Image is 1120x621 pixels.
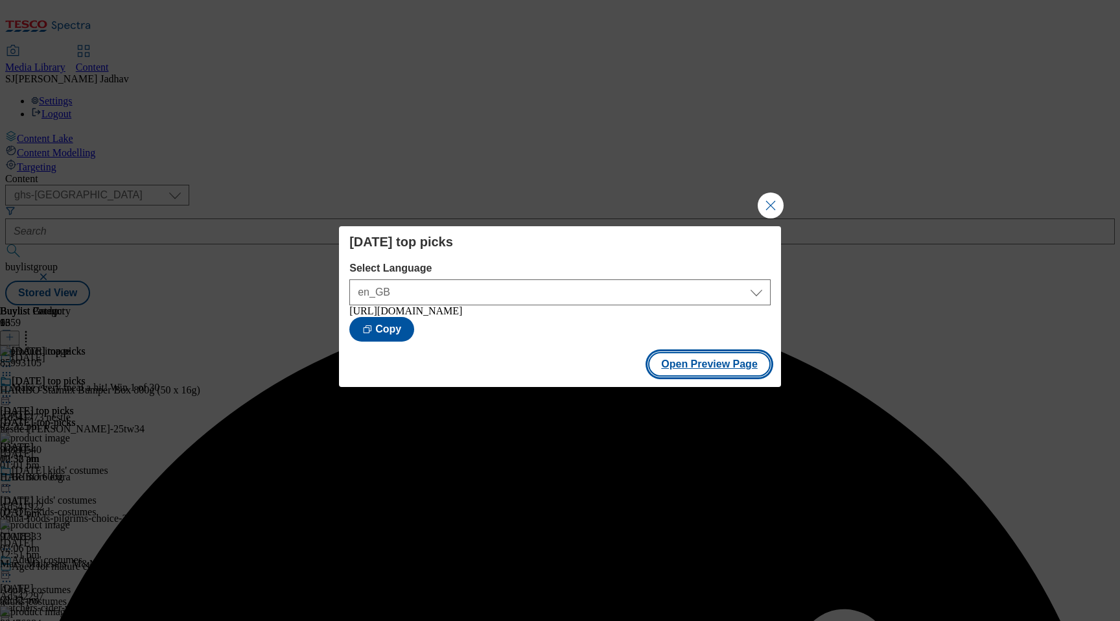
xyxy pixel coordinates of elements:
[349,305,771,317] div: [URL][DOMAIN_NAME]
[349,263,771,274] label: Select Language
[349,317,414,342] button: Copy
[758,193,784,218] button: Close Modal
[648,352,771,377] button: Open Preview Page
[339,226,781,387] div: Modal
[349,234,771,250] h4: [DATE] top picks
